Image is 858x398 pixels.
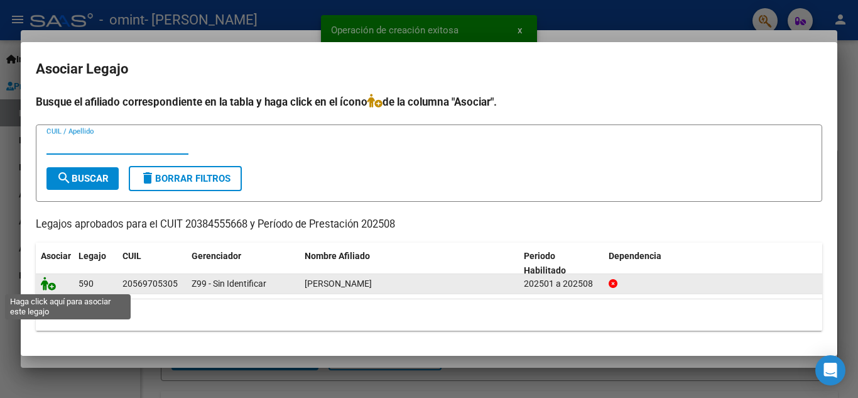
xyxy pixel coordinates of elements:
[122,251,141,261] span: CUIL
[73,243,117,284] datatable-header-cell: Legajo
[524,277,599,291] div: 202501 a 202508
[519,243,604,284] datatable-header-cell: Periodo Habilitado
[122,277,178,291] div: 20569705305
[36,57,822,81] h2: Asociar Legajo
[815,355,845,385] div: Open Intercom Messenger
[140,170,155,185] mat-icon: delete
[129,166,242,191] button: Borrar Filtros
[305,279,372,289] span: SANCHEZ MATEO AGUSTIN
[79,251,106,261] span: Legajo
[604,243,823,284] datatable-header-cell: Dependencia
[36,299,822,331] div: 1 registros
[187,243,300,284] datatable-header-cell: Gerenciador
[36,243,73,284] datatable-header-cell: Asociar
[46,167,119,190] button: Buscar
[57,170,72,185] mat-icon: search
[140,173,231,184] span: Borrar Filtros
[36,217,822,233] p: Legajos aprobados para el CUIT 20384555668 y Período de Prestación 202508
[192,279,266,289] span: Z99 - Sin Identificar
[57,173,109,184] span: Buscar
[609,251,661,261] span: Dependencia
[300,243,519,284] datatable-header-cell: Nombre Afiliado
[524,251,566,275] span: Periodo Habilitado
[79,279,94,289] span: 590
[192,251,241,261] span: Gerenciador
[117,243,187,284] datatable-header-cell: CUIL
[305,251,370,261] span: Nombre Afiliado
[41,251,71,261] span: Asociar
[36,94,822,110] h4: Busque el afiliado correspondiente en la tabla y haga click en el ícono de la columna "Asociar".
